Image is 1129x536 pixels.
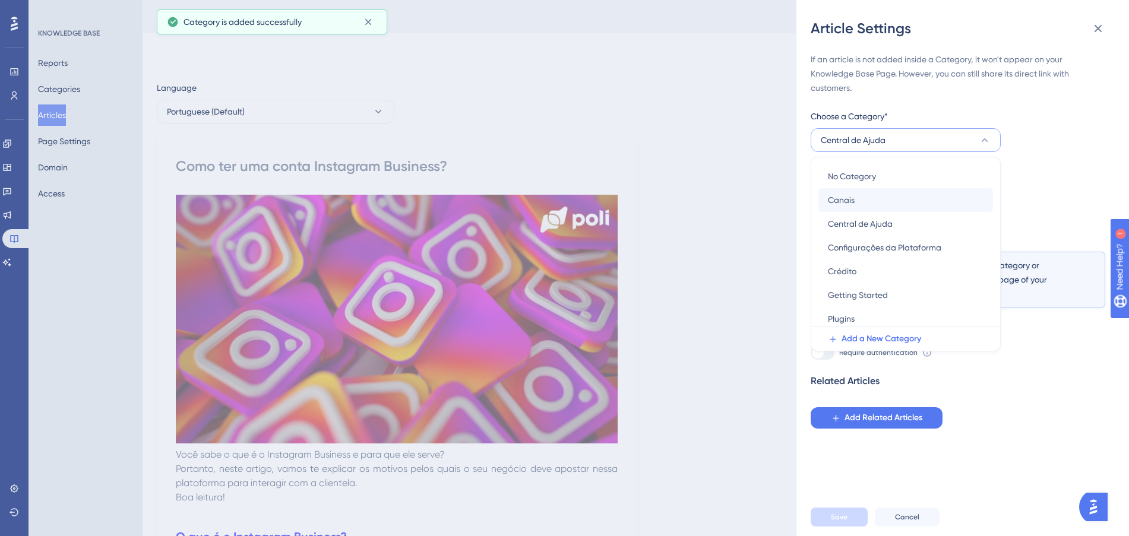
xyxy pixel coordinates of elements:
[811,508,868,527] button: Save
[828,264,856,278] span: Crédito
[83,6,86,15] div: 1
[831,512,847,522] span: Save
[818,259,993,283] button: Crédito
[811,19,1115,38] div: Article Settings
[895,512,919,522] span: Cancel
[821,133,886,147] span: Central de Ajuda
[842,332,921,346] span: Add a New Category
[828,193,855,207] span: Canais
[828,217,893,231] span: Central de Ajuda
[1079,489,1115,525] iframe: UserGuiding AI Assistant Launcher
[818,188,993,212] button: Canais
[828,288,888,302] span: Getting Started
[845,411,922,425] span: Add Related Articles
[811,128,1001,152] button: Central de Ajuda
[28,3,74,17] span: Need Help?
[818,327,1000,351] button: Add a New Category
[818,236,993,259] button: Configurações da Plataforma
[184,15,302,29] span: Category is added successfully
[828,312,855,326] span: Plugins
[839,348,918,357] span: Require authentication
[818,283,993,307] button: Getting Started
[875,508,940,527] button: Cancel
[828,240,941,255] span: Configurações da Plataforma
[811,407,943,429] button: Add Related Articles
[818,164,993,188] button: No Category
[811,374,880,388] div: Related Articles
[811,109,888,123] span: Choose a Category*
[811,52,1105,95] div: If an article is not added inside a Category, it won't appear on your Knowledge Base Page. Howeve...
[818,307,993,331] button: Plugins
[828,169,876,183] span: No Category
[818,212,993,236] button: Central de Ajuda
